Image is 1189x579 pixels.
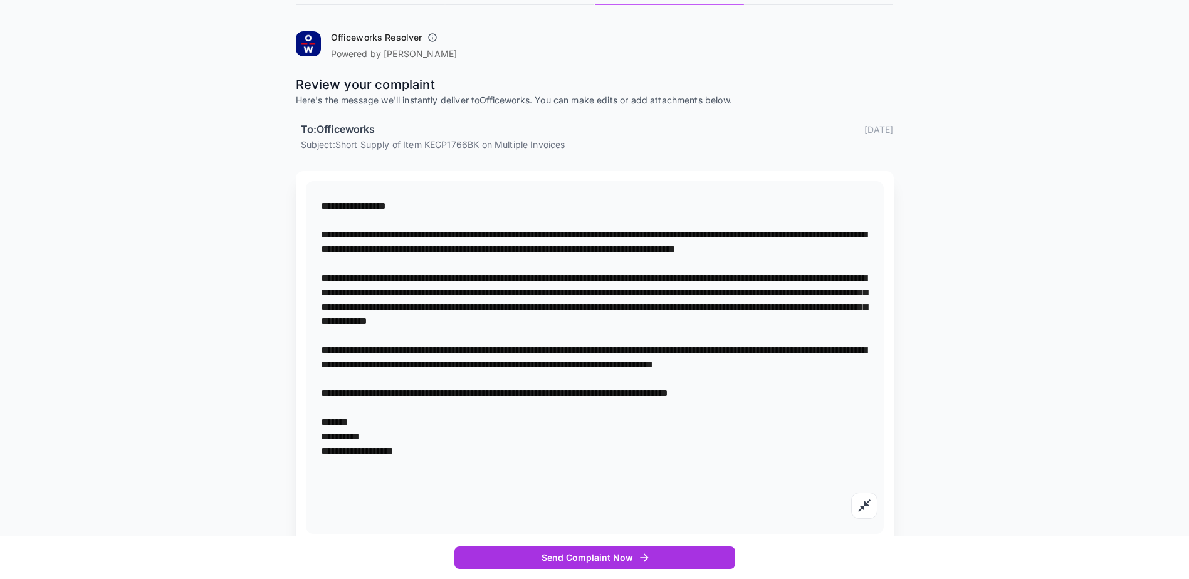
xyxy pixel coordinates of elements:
h6: To: Officeworks [301,122,375,138]
p: Powered by [PERSON_NAME] [331,48,458,60]
p: Subject: Short Supply of Item KEGP1766BK on Multiple Invoices [301,138,894,151]
p: Review your complaint [296,75,894,94]
button: Send Complaint Now [454,546,735,570]
p: [DATE] [864,123,894,136]
img: Officeworks [296,31,321,56]
p: Here's the message we'll instantly deliver to Officeworks . You can make edits or add attachments... [296,94,894,107]
h6: Officeworks Resolver [331,31,422,44]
